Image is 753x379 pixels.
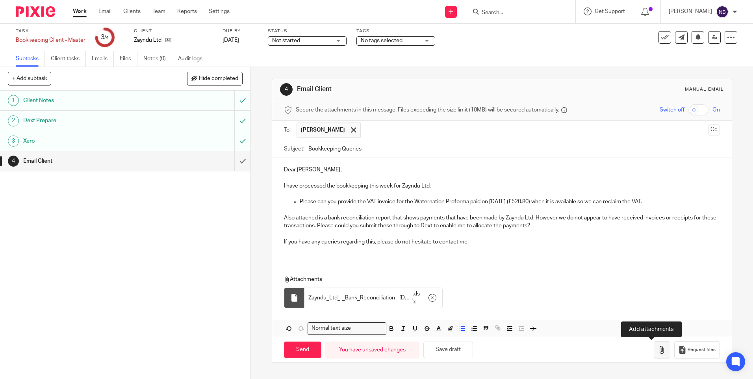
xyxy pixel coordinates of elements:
[120,51,137,67] a: Files
[98,7,111,15] a: Email
[297,85,519,93] h1: Email Client
[413,290,422,306] span: xlsx
[272,38,300,43] span: Not started
[674,341,720,359] button: Request files
[73,7,87,15] a: Work
[199,76,238,82] span: Hide completed
[177,7,197,15] a: Reports
[361,38,402,43] span: No tags selected
[284,182,720,190] p: I have processed the bookkeeping this week for Zayndu Ltd.
[284,145,304,153] label: Subject:
[595,9,625,14] span: Get Support
[308,294,412,302] span: Zayndu_Ltd_-_Bank_Reconciliation - [DATE]
[685,86,724,93] div: Manual email
[660,106,684,114] span: Switch off
[481,9,552,17] input: Search
[8,156,19,167] div: 4
[284,275,705,283] p: Attachments
[16,6,55,17] img: Pixie
[708,124,720,136] button: Cc
[688,347,716,353] span: Request files
[104,35,109,40] small: /4
[101,33,109,42] div: 3
[223,37,239,43] span: [DATE]
[284,238,720,246] p: If you have any queries regarding this, please do not hesitate to contact me.
[51,51,86,67] a: Client tasks
[304,288,442,308] div: .
[134,28,213,34] label: Client
[152,7,165,15] a: Team
[353,324,382,333] input: Search for option
[187,72,243,85] button: Hide completed
[8,136,19,147] div: 3
[268,28,347,34] label: Status
[23,155,159,167] h1: Email Client
[280,83,293,96] div: 4
[209,7,230,15] a: Settings
[669,7,712,15] p: [PERSON_NAME]
[8,72,51,85] button: + Add subtask
[23,95,159,106] h1: Client Notes
[712,106,720,114] span: On
[284,214,720,230] p: Also attached is a bank reconciliation report that shows payments that have been made by Zayndu L...
[8,115,19,126] div: 2
[284,126,293,134] label: To:
[16,28,85,34] label: Task
[716,6,729,18] img: svg%3E
[423,342,473,359] button: Save draft
[23,135,159,147] h1: Xero
[23,115,159,126] h1: Dext Prepare
[223,28,258,34] label: Due by
[8,95,19,106] div: 1
[16,36,85,44] div: Bookkeeping Client - Master
[16,51,45,67] a: Subtasks
[356,28,435,34] label: Tags
[134,36,161,44] p: Zayndu Ltd
[178,51,208,67] a: Audit logs
[296,106,559,114] span: Secure the attachments in this message. Files exceeding the size limit (10MB) will be secured aut...
[284,166,720,174] p: Dear [PERSON_NAME] ,
[143,51,172,67] a: Notes (0)
[310,324,352,333] span: Normal text size
[301,126,345,134] span: [PERSON_NAME]
[300,198,720,206] p: Please can you provide the VAT invoice for the Waternation Proforma paid on [DATE] (£520.80) when...
[92,51,114,67] a: Emails
[123,7,141,15] a: Clients
[325,342,419,359] div: You have unsaved changes
[284,342,321,359] input: Send
[308,322,386,334] div: Search for option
